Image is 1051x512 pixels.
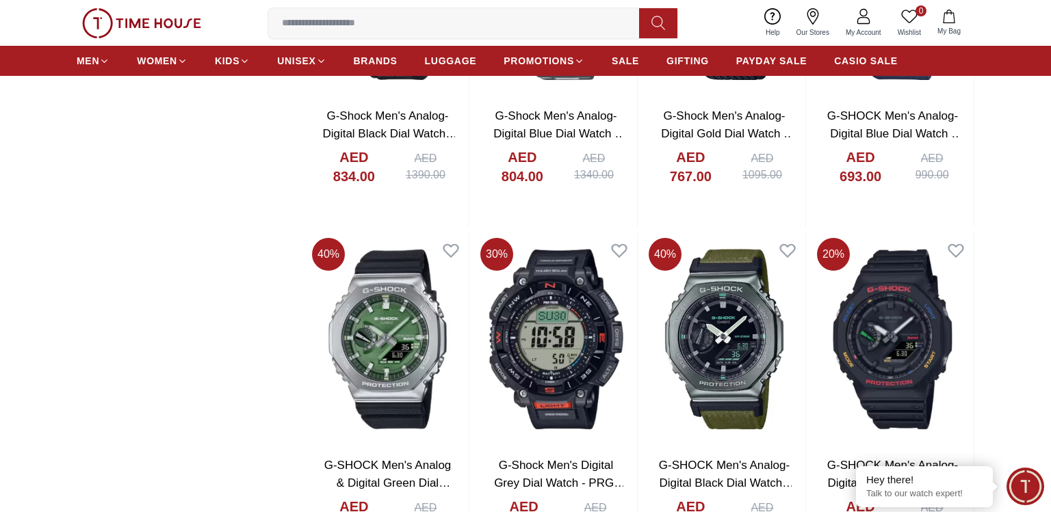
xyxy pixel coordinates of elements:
[425,49,477,73] a: LUGGAGE
[659,459,794,507] a: G-SHOCK Men's Analog-Digital Black Dial Watch - GM-2100CB-3ADR
[736,49,807,73] a: PAYDAY SALE
[137,54,177,68] span: WOMEN
[137,49,187,73] a: WOMEN
[904,150,960,183] div: AED 990.00
[475,232,637,446] img: G-Shock Men's Digital Grey Dial Watch - PRG-340-1DR
[760,27,786,38] span: Help
[825,148,896,186] h4: AED 693.00
[354,54,398,68] span: BRANDS
[612,54,639,68] span: SALE
[215,49,250,73] a: KIDS
[834,54,898,68] span: CASIO SALE
[643,232,805,446] img: G-SHOCK Men's Analog-Digital Black Dial Watch - GM-2100CB-3ADR
[890,5,929,40] a: 0Wishlist
[666,49,709,73] a: GIFTING
[892,27,926,38] span: Wishlist
[504,49,584,73] a: PROMOTIONS
[1007,468,1044,505] div: Chat Widget
[812,232,974,446] img: G-SHOCK Men's Analog-Digital Black Dial Watch - GA-B2100FC-1ADR
[661,109,795,157] a: G-Shock Men's Analog-Digital Gold Dial Watch - GM-110G-1A9DR
[736,54,807,68] span: PAYDAY SALE
[425,54,477,68] span: LUGGAGE
[817,238,850,271] span: 20 %
[929,7,969,39] button: My Bag
[396,150,455,183] div: AED 1390.00
[827,459,962,507] a: G-SHOCK Men's Analog-Digital Black Dial Watch - GA-B2100FC-1ADR
[932,26,966,36] span: My Bag
[320,148,388,186] h4: AED 834.00
[612,49,639,73] a: SALE
[827,109,963,157] a: G-SHOCK Men's Analog-Digital Blue Dial Watch - GM-2100N-2ADR
[834,49,898,73] a: CASIO SALE
[77,54,99,68] span: MEN
[354,49,398,73] a: BRANDS
[312,238,345,271] span: 40 %
[565,150,623,183] div: AED 1340.00
[657,148,725,186] h4: AED 767.00
[493,109,626,157] a: G-Shock Men's Analog-Digital Blue Dial Watch - GM-2110D-2BDR
[77,49,109,73] a: MEN
[666,54,709,68] span: GIFTING
[866,488,983,500] p: Talk to our watch expert!
[277,54,315,68] span: UNISEX
[277,49,326,73] a: UNISEX
[791,27,835,38] span: Our Stores
[494,459,625,507] a: G-Shock Men's Digital Grey Dial Watch - PRG-340-1DR
[757,5,788,40] a: Help
[82,8,201,38] img: ...
[866,473,983,487] div: Hey there!
[307,232,469,446] img: G-SHOCK Men's Analog & Digital Green Dial Watch - GBM-2100A-1A3DR
[480,238,513,271] span: 30 %
[322,109,457,157] a: G-Shock Men's Analog-Digital Black Dial Watch - GR-B300-1ADR
[788,5,838,40] a: Our Stores
[733,150,792,183] div: AED 1095.00
[840,27,887,38] span: My Account
[649,238,682,271] span: 40 %
[215,54,239,68] span: KIDS
[916,5,926,16] span: 0
[504,54,574,68] span: PROMOTIONS
[489,148,556,186] h4: AED 804.00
